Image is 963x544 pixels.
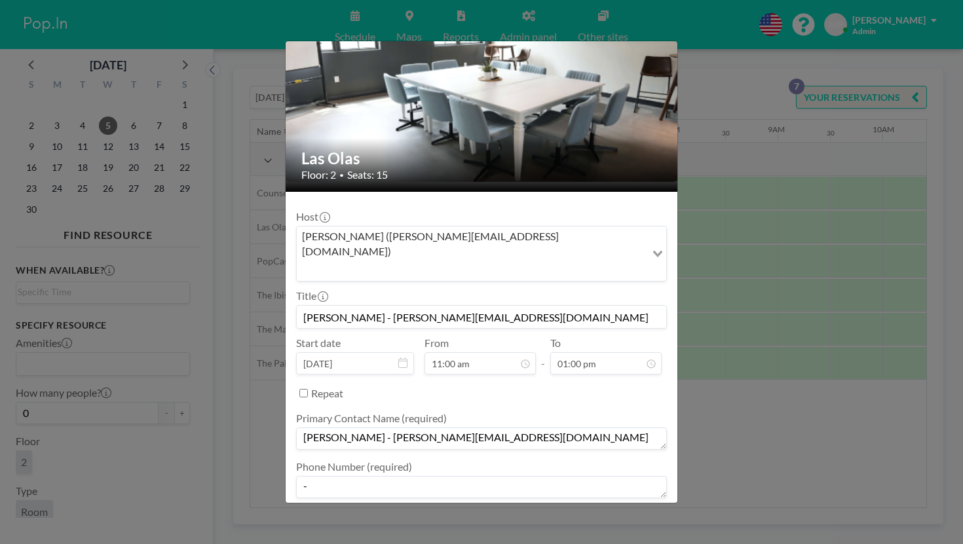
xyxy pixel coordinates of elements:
[311,387,343,400] label: Repeat
[301,168,336,181] span: Floor: 2
[339,170,344,180] span: •
[296,460,412,473] label: Phone Number (required)
[347,168,388,181] span: Seats: 15
[296,412,447,425] label: Primary Contact Name (required)
[298,261,645,278] input: Search for option
[541,341,545,370] span: -
[297,306,666,328] input: Morgan's reservation
[550,336,561,350] label: To
[296,210,329,223] label: Host
[425,336,449,350] label: From
[296,289,327,302] label: Title
[296,336,341,350] label: Start date
[301,149,663,168] h2: Las Olas
[299,229,643,259] span: [PERSON_NAME] ([PERSON_NAME][EMAIL_ADDRESS][DOMAIN_NAME])
[297,227,666,281] div: Search for option
[286,7,679,183] img: 537.png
